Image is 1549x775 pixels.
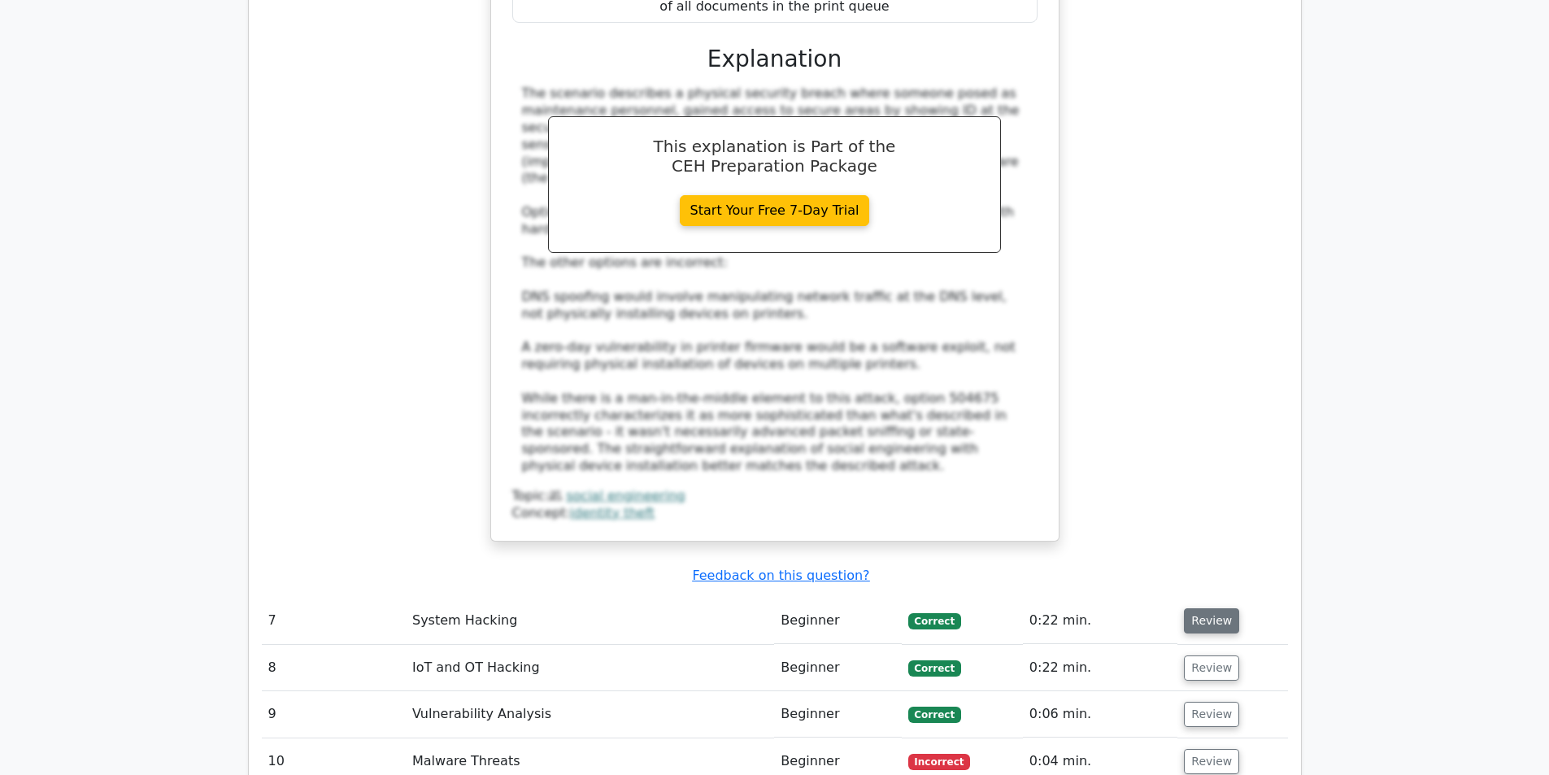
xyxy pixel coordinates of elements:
td: Beginner [774,598,901,644]
a: Start Your Free 7-Day Trial [680,195,870,226]
td: 9 [262,691,406,738]
span: Incorrect [908,754,971,770]
a: social engineering [566,488,685,503]
td: System Hacking [406,598,774,644]
td: 0:22 min. [1023,645,1177,691]
button: Review [1184,702,1239,727]
td: Beginner [774,645,901,691]
h3: Explanation [522,46,1028,73]
span: Correct [908,660,961,677]
td: Vulnerability Analysis [406,691,774,738]
td: 8 [262,645,406,691]
span: Correct [908,613,961,629]
td: Beginner [774,691,901,738]
div: Topic: [512,488,1038,505]
td: 7 [262,598,406,644]
button: Review [1184,749,1239,774]
td: 0:22 min. [1023,598,1177,644]
button: Review [1184,655,1239,681]
td: IoT and OT Hacking [406,645,774,691]
a: Feedback on this question? [692,568,869,583]
a: identity theft [570,505,655,520]
button: Review [1184,608,1239,633]
div: Concept: [512,505,1038,522]
div: The scenario describes a physical security breach where someone posed as maintenance personnel, g... [522,85,1028,474]
td: 0:06 min. [1023,691,1177,738]
span: Correct [908,707,961,723]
